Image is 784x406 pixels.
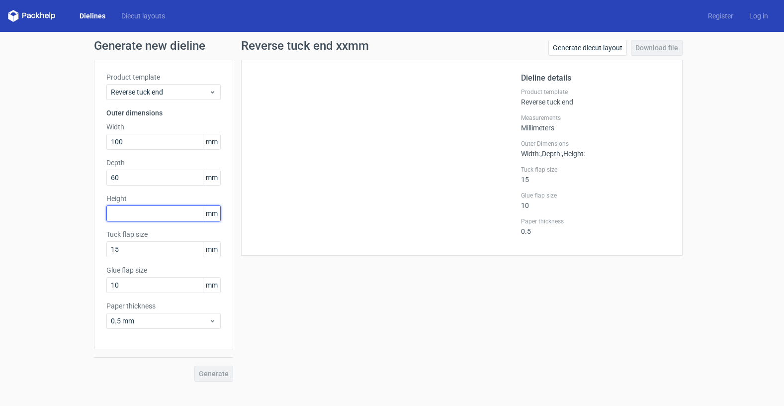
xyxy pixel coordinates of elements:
[113,11,173,21] a: Diecut layouts
[700,11,741,21] a: Register
[94,40,691,52] h1: Generate new dieline
[562,150,585,158] span: , Height :
[111,316,209,326] span: 0.5 mm
[241,40,369,52] h1: Reverse tuck end xxmm
[72,11,113,21] a: Dielines
[521,114,670,132] div: Millimeters
[521,140,670,148] label: Outer Dimensions
[741,11,776,21] a: Log in
[106,301,221,311] label: Paper thickness
[106,229,221,239] label: Tuck flap size
[106,122,221,132] label: Width
[521,192,670,209] div: 10
[106,265,221,275] label: Glue flap size
[521,88,670,106] div: Reverse tuck end
[203,134,220,149] span: mm
[203,278,220,293] span: mm
[106,108,221,118] h3: Outer dimensions
[106,194,221,203] label: Height
[521,217,670,225] label: Paper thickness
[203,170,220,185] span: mm
[106,158,221,168] label: Depth
[203,242,220,257] span: mm
[111,87,209,97] span: Reverse tuck end
[521,150,540,158] span: Width :
[521,72,670,84] h2: Dieline details
[521,166,670,174] label: Tuck flap size
[521,192,670,200] label: Glue flap size
[521,217,670,235] div: 0.5
[203,206,220,221] span: mm
[521,114,670,122] label: Measurements
[540,150,562,158] span: , Depth :
[106,72,221,82] label: Product template
[521,88,670,96] label: Product template
[521,166,670,184] div: 15
[548,40,627,56] a: Generate diecut layout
